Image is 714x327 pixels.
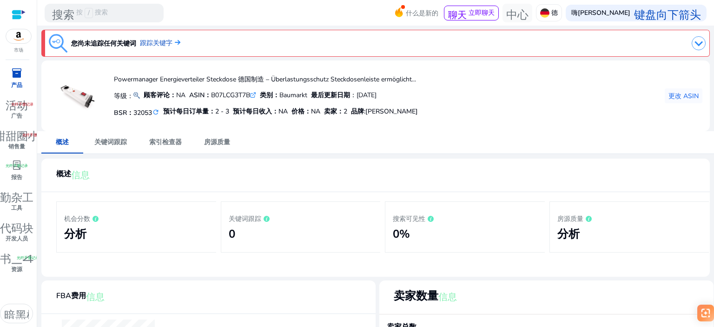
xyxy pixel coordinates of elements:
[56,138,69,147] font: 概述
[291,107,311,116] font: 价格：
[86,290,105,301] font: 信息
[149,138,182,147] font: 索引检查器
[94,138,127,147] font: 关键词跟踪
[11,101,33,106] font: 光纤手册记录
[578,8,630,17] font: [PERSON_NAME]
[56,291,86,301] font: FBA费用
[344,107,347,116] font: 2
[551,8,558,17] font: 德
[8,143,25,150] font: 销售量
[11,67,22,80] font: inventory_2
[172,40,180,45] img: arrow-right.svg
[557,214,583,223] font: 房源质量
[114,92,133,100] font: 等级：
[56,169,71,179] font: 概述
[438,290,457,301] font: 信息
[140,38,172,47] font: 跟踪关键字
[6,97,28,110] font: 活动
[211,91,250,100] font: B07LCG3T7B
[11,81,22,89] font: 产品
[444,6,499,20] button: 聊天立即聊天
[469,8,495,17] font: 立即聊天
[64,227,86,241] font: 分析
[4,307,49,320] font: 暗黑模式
[215,107,229,116] font: 2 - 3
[634,7,701,20] font: 键盘向下箭头
[668,92,699,100] font: 更改 ASIN
[59,79,94,113] img: 816vSbwtJkL.jpg
[71,168,90,179] font: 信息
[311,91,350,100] font: 最后更新日期
[144,91,176,100] font: 顾客评论：
[163,107,215,116] font: 预计每日订单量：
[11,112,22,120] font: 广告
[17,255,39,260] font: 光纤手册记录
[204,138,230,147] font: 房源质量
[88,8,90,17] font: /
[393,214,425,223] font: 搜索可见性
[6,29,31,43] img: amazon.svg
[571,8,578,17] font: 嗨
[49,34,67,53] img: keyword-tracking.svg
[233,107,278,116] font: 预计每日收入：
[324,107,344,116] font: 卖家：
[114,108,133,117] font: BSR：
[540,8,549,18] img: de.svg
[14,47,23,53] font: 市场
[64,214,90,223] font: 机会分数
[229,214,261,223] font: 关键词跟踪
[11,266,22,273] font: 资源
[11,174,22,181] font: 报告
[365,107,418,116] font: [PERSON_NAME]
[279,91,307,100] font: Baumarkt
[176,91,185,100] font: NA
[394,288,438,303] font: 卖家数量
[76,8,83,17] font: 按
[506,7,529,20] font: 中心
[114,75,416,84] font: Powermanager Energieverteiler Steckdose 德国制造 – Überlastungsschutz Steckdosenleiste ermöglicht...
[502,4,532,22] button: 中心
[133,108,152,117] font: 32053
[11,159,22,172] font: lab_profile
[350,91,377,100] font: ：[DATE]
[95,8,108,17] font: 搜索
[692,36,706,50] img: dropdown-arrow.svg
[152,108,159,117] mat-icon: refresh
[448,8,467,19] font: 聊天
[260,91,279,100] font: 类别：
[189,91,211,100] font: ASIN：
[311,107,320,116] font: NA
[71,39,136,48] font: 您尚未追踪任何关键词
[393,227,410,241] font: 0%
[6,235,28,242] font: 开发人员
[364,107,365,116] font: :
[11,204,22,212] font: 工具
[665,88,702,103] button: 更改 ASIN
[22,132,45,137] font: 光纤手册记录
[6,163,28,167] font: 光纤手册记录
[229,227,235,241] font: 0
[278,107,288,116] font: NA
[52,7,74,20] font: 搜索
[406,9,438,18] font: 什么是新的
[557,227,580,241] font: 分析
[351,107,364,116] font: 品牌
